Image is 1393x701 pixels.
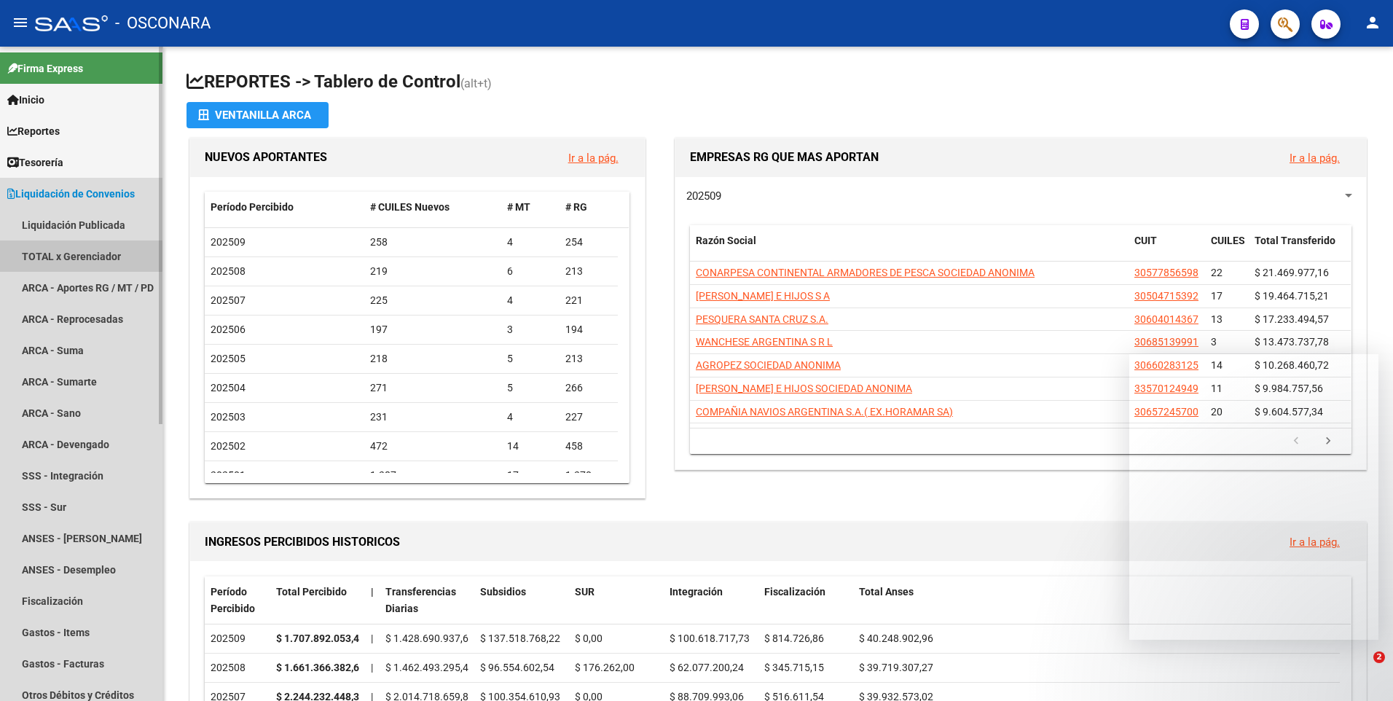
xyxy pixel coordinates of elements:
[1134,235,1157,246] span: CUIT
[211,586,255,614] span: Período Percibido
[365,576,380,624] datatable-header-cell: |
[696,290,830,302] span: [PERSON_NAME] E HIJOS S A
[501,192,560,223] datatable-header-cell: # MT
[696,359,841,371] span: AGROPEZ SOCIEDAD ANONIMA
[686,189,721,203] span: 202509
[1134,336,1198,348] span: 30685139991
[211,469,246,481] span: 202501
[696,406,953,418] span: COMPAÑIA NAVIOS ARGENTINA S.A.( EX.HORAMAR SA)
[1255,290,1329,302] span: $ 19.464.715,21
[696,267,1035,278] span: CONARPESA CONTINENTAL ARMADORES DE PESCA SOCIEDAD ANONIMA
[565,201,587,213] span: # RG
[370,234,496,251] div: 258
[565,380,612,396] div: 266
[211,265,246,277] span: 202508
[385,586,456,614] span: Transferencias Diarias
[380,576,474,624] datatable-header-cell: Transferencias Diarias
[565,438,612,455] div: 458
[385,662,474,673] span: $ 1.462.493.295,46
[575,633,603,644] span: $ 0,00
[370,438,496,455] div: 472
[1255,313,1329,325] span: $ 17.233.494,57
[507,409,554,426] div: 4
[1211,336,1217,348] span: 3
[276,633,365,644] strong: $ 1.707.892.053,41
[1134,267,1198,278] span: 30577856598
[853,576,1340,624] datatable-header-cell: Total Anses
[859,633,933,644] span: $ 40.248.902,96
[696,235,756,246] span: Razón Social
[764,586,825,598] span: Fiscalización
[1278,144,1351,171] button: Ir a la pág.
[187,102,329,128] button: Ventanilla ARCA
[211,630,264,647] div: 202509
[371,633,373,644] span: |
[187,70,1370,95] h1: REPORTES -> Tablero de Control
[211,411,246,423] span: 202503
[480,662,554,673] span: $ 96.554.602,54
[565,321,612,338] div: 194
[385,633,474,644] span: $ 1.428.690.937,64
[1255,267,1329,278] span: $ 21.469.977,16
[7,186,135,202] span: Liquidación de Convenios
[507,380,554,396] div: 5
[1129,354,1378,640] iframe: Intercom live chat mensaje
[205,535,400,549] span: INGRESOS PERCIBIDOS HISTORICOS
[1249,225,1351,273] datatable-header-cell: Total Transferido
[12,14,29,31] mat-icon: menu
[557,144,630,171] button: Ir a la pág.
[115,7,211,39] span: - OSCONARA
[507,292,554,309] div: 4
[565,292,612,309] div: 221
[370,321,496,338] div: 197
[696,336,833,348] span: WANCHESE ARGENTINA S R L
[670,662,744,673] span: $ 62.077.200,24
[370,292,496,309] div: 225
[507,438,554,455] div: 14
[1211,290,1223,302] span: 17
[507,321,554,338] div: 3
[569,576,664,624] datatable-header-cell: SUR
[764,662,824,673] span: $ 345.715,15
[211,353,246,364] span: 202505
[575,586,595,598] span: SUR
[696,313,828,325] span: PESQUERA SANTA CRUZ S.A.
[696,383,912,394] span: [PERSON_NAME] E HIJOS SOCIEDAD ANONIMA
[211,382,246,393] span: 202504
[1129,225,1205,273] datatable-header-cell: CUIT
[370,350,496,367] div: 218
[670,633,750,644] span: $ 100.618.717,73
[664,576,758,624] datatable-header-cell: Integración
[370,467,496,484] div: 1.387
[565,350,612,367] div: 213
[565,409,612,426] div: 227
[565,263,612,280] div: 213
[1290,152,1340,165] a: Ir a la pág.
[480,633,560,644] span: $ 137.518.768,22
[205,576,270,624] datatable-header-cell: Período Percibido
[1255,336,1329,348] span: $ 13.473.737,78
[670,586,723,598] span: Integración
[507,234,554,251] div: 4
[370,201,450,213] span: # CUILES Nuevos
[568,152,619,165] a: Ir a la pág.
[1134,313,1198,325] span: 30604014367
[460,77,492,90] span: (alt+t)
[1343,651,1378,686] iframe: Intercom live chat
[370,380,496,396] div: 271
[1205,225,1249,273] datatable-header-cell: CUILES
[565,234,612,251] div: 254
[507,201,530,213] span: # MT
[370,263,496,280] div: 219
[474,576,569,624] datatable-header-cell: Subsidios
[211,294,246,306] span: 202507
[198,102,317,128] div: Ventanilla ARCA
[7,92,44,108] span: Inicio
[690,225,1129,273] datatable-header-cell: Razón Social
[211,440,246,452] span: 202502
[371,662,373,673] span: |
[565,467,612,484] div: 1.370
[276,662,365,673] strong: $ 1.661.366.382,66
[370,409,496,426] div: 231
[7,154,63,171] span: Tesorería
